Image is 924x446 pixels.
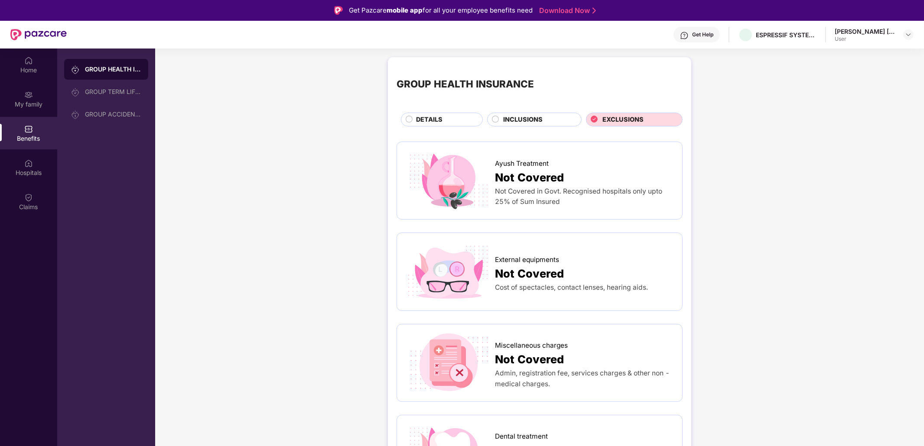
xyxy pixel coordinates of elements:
[602,115,644,125] span: EXCLUSIONS
[680,31,689,40] img: svg+xml;base64,PHN2ZyBpZD0iSGVscC0zMngzMiIgeG1sbnM9Imh0dHA6Ly93d3cudzMub3JnLzIwMDAvc3ZnIiB3aWR0aD...
[539,6,593,15] a: Download Now
[495,169,564,186] span: Not Covered
[495,431,548,442] span: Dental treatment
[24,56,33,65] img: svg+xml;base64,PHN2ZyBpZD0iSG9tZSIgeG1sbnM9Imh0dHA6Ly93d3cudzMub3JnLzIwMDAvc3ZnIiB3aWR0aD0iMjAiIG...
[495,369,670,388] span: Admin, registration fee, services charges & other non - medical charges.
[835,36,895,42] div: User
[495,158,549,169] span: Ayush Treatment
[592,6,596,15] img: Stroke
[495,351,564,368] span: Not Covered
[85,88,141,95] div: GROUP TERM LIFE INSURANCE
[85,111,141,118] div: GROUP ACCIDENTAL INSURANCE
[692,31,713,38] div: Get Help
[85,65,141,74] div: GROUP HEALTH INSURANCE
[71,65,80,74] img: svg+xml;base64,PHN2ZyB3aWR0aD0iMjAiIGhlaWdodD0iMjAiIHZpZXdCb3g9IjAgMCAyMCAyMCIgZmlsbD0ibm9uZSIgeG...
[495,265,564,282] span: Not Covered
[905,31,912,38] img: svg+xml;base64,PHN2ZyBpZD0iRHJvcGRvd24tMzJ4MzIiIHhtbG5zPSJodHRwOi8vd3d3LnczLm9yZy8yMDAwL3N2ZyIgd2...
[406,151,492,210] img: icon
[406,242,492,301] img: icon
[756,31,817,39] div: ESPRESSIF SYSTEMS ([GEOGRAPHIC_DATA]) PRIVATE LIMITED
[835,27,895,36] div: [PERSON_NAME] [DEMOGRAPHIC_DATA]
[334,6,343,15] img: Logo
[495,187,662,206] span: Not Covered in Govt. Recognised hospitals only upto 25% of Sum Insured
[349,5,533,16] div: Get Pazcare for all your employee benefits need
[495,255,559,265] span: External equipments
[24,125,33,133] img: svg+xml;base64,PHN2ZyBpZD0iQmVuZWZpdHMiIHhtbG5zPSJodHRwOi8vd3d3LnczLm9yZy8yMDAwL3N2ZyIgd2lkdGg9Ij...
[10,29,67,40] img: New Pazcare Logo
[495,283,648,291] span: Cost of spectacles, contact lenses, hearing aids.
[397,76,534,91] div: GROUP HEALTH INSURANCE
[71,88,80,97] img: svg+xml;base64,PHN2ZyB3aWR0aD0iMjAiIGhlaWdodD0iMjAiIHZpZXdCb3g9IjAgMCAyMCAyMCIgZmlsbD0ibm9uZSIgeG...
[24,193,33,202] img: svg+xml;base64,PHN2ZyBpZD0iQ2xhaW0iIHhtbG5zPSJodHRwOi8vd3d3LnczLm9yZy8yMDAwL3N2ZyIgd2lkdGg9IjIwIi...
[71,110,80,119] img: svg+xml;base64,PHN2ZyB3aWR0aD0iMjAiIGhlaWdodD0iMjAiIHZpZXdCb3g9IjAgMCAyMCAyMCIgZmlsbD0ibm9uZSIgeG...
[406,333,492,393] img: icon
[387,6,423,14] strong: mobile app
[495,340,568,351] span: Miscellaneous charges
[24,90,33,99] img: svg+xml;base64,PHN2ZyB3aWR0aD0iMjAiIGhlaWdodD0iMjAiIHZpZXdCb3g9IjAgMCAyMCAyMCIgZmlsbD0ibm9uZSIgeG...
[24,159,33,168] img: svg+xml;base64,PHN2ZyBpZD0iSG9zcGl0YWxzIiB4bWxucz0iaHR0cDovL3d3dy53My5vcmcvMjAwMC9zdmciIHdpZHRoPS...
[416,115,442,125] span: DETAILS
[503,115,543,125] span: INCLUSIONS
